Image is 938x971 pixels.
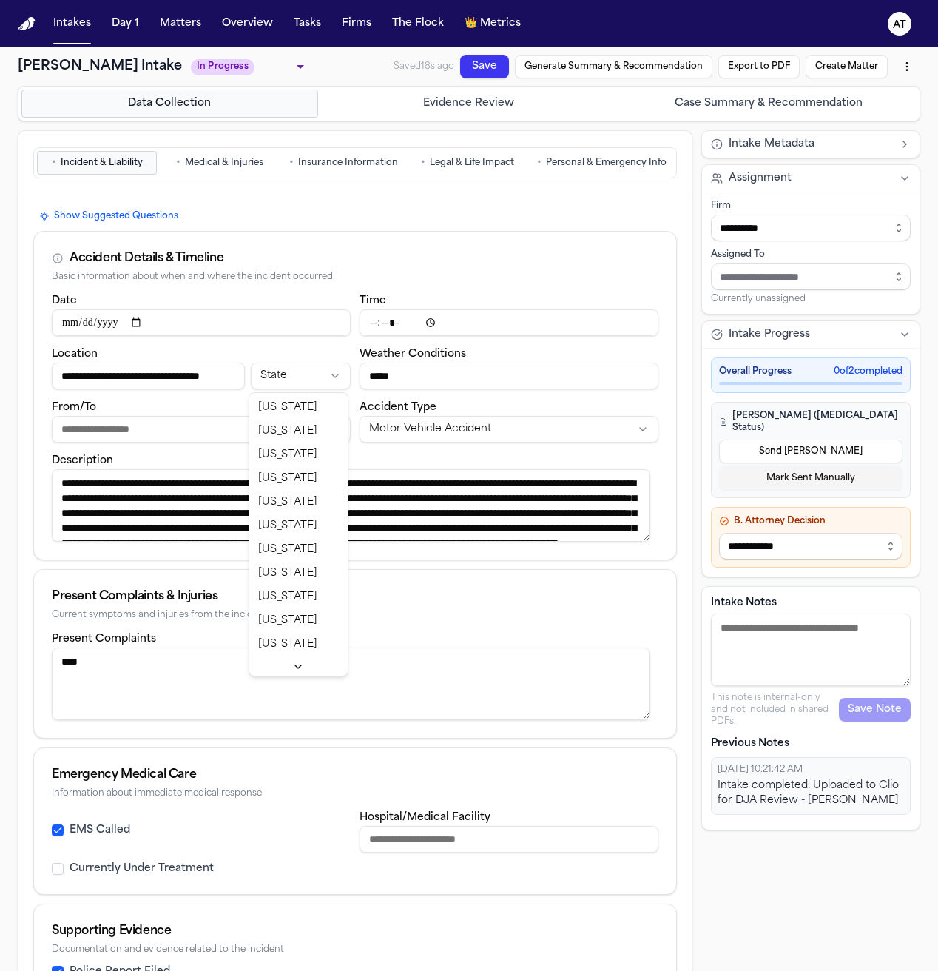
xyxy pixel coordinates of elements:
[258,590,317,605] span: [US_STATE]
[258,566,317,581] span: [US_STATE]
[258,637,317,652] span: [US_STATE]
[258,448,317,463] span: [US_STATE]
[258,495,317,510] span: [US_STATE]
[258,400,317,415] span: [US_STATE]
[258,424,317,439] span: [US_STATE]
[258,519,317,534] span: [US_STATE]
[258,542,317,557] span: [US_STATE]
[258,471,317,486] span: [US_STATE]
[258,614,317,628] span: [US_STATE]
